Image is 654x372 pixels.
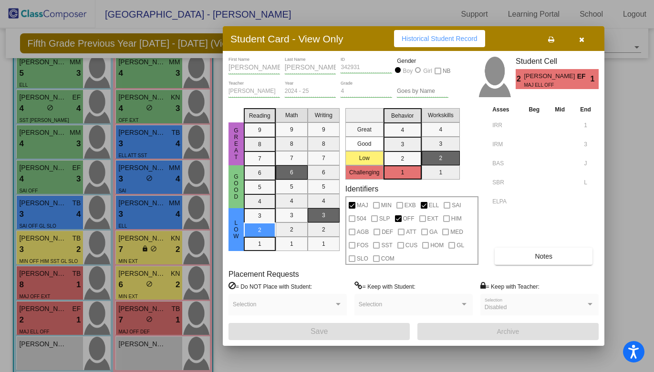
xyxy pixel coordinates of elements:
span: 2 [516,73,524,85]
label: Placement Requests [228,270,299,279]
button: Notes [495,248,592,265]
span: SST [381,240,392,251]
span: HOM [430,240,444,251]
th: Mid [547,104,572,115]
label: = Do NOT Place with Student: [228,282,312,291]
span: EXB [405,200,416,211]
span: DEF [382,226,393,238]
input: teacher [228,88,280,95]
span: Archive [497,328,519,335]
span: SLO [357,253,368,264]
h3: Student Cell [516,57,599,66]
span: 1 [591,73,599,85]
label: Identifiers [345,184,378,193]
input: assessment [492,156,519,171]
div: Girl [423,67,432,75]
span: Notes [535,252,552,260]
span: GA [429,226,437,238]
input: assessment [492,175,519,190]
input: assessment [492,137,519,151]
input: grade [341,88,392,95]
span: NB [443,65,451,77]
th: End [572,104,599,115]
span: OFF [403,213,415,224]
span: EXT [427,213,438,224]
span: 504 [357,213,366,224]
span: [PERSON_NAME] [524,71,577,81]
span: Good [232,173,240,200]
label: = Keep with Student: [354,282,415,291]
span: Great [232,127,240,161]
th: Asses [490,104,521,115]
input: assessment [492,118,519,132]
span: COM [381,253,394,264]
span: SAI [452,200,461,211]
input: assessment [492,194,519,209]
label: = Keep with Teacher: [480,282,540,291]
span: MAJ [357,200,368,211]
span: MAJ ELL OFF [524,81,570,89]
button: Save [228,323,410,340]
span: MED [450,226,463,238]
span: SLP [379,213,390,224]
span: Low [232,220,240,240]
span: EF [577,71,591,81]
h3: Student Card - View Only [230,33,343,45]
input: year [285,88,336,95]
span: Disabled [485,304,507,311]
span: ATT [406,226,416,238]
span: GL [457,240,464,251]
span: Save [311,327,328,335]
span: AGB [357,226,369,238]
input: Enter ID [341,64,392,71]
span: MIN [381,200,392,211]
th: Beg [521,104,547,115]
input: goes by name [397,88,448,95]
span: Historical Student Record [402,35,478,42]
span: CUS [405,240,417,251]
button: Archive [417,323,599,340]
button: Historical Student Record [394,30,485,47]
div: Boy [403,67,413,75]
span: ELL [429,200,439,211]
mat-label: Gender [397,57,448,65]
span: FOS [357,240,369,251]
span: HIM [451,213,462,224]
